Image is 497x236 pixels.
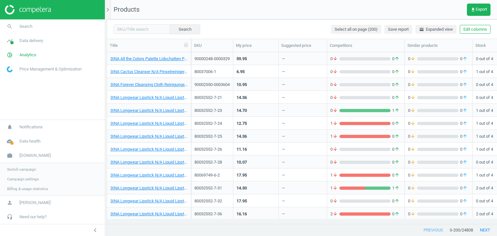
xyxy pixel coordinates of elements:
[333,211,338,217] i: arrow_downward
[237,198,247,204] div: 17.95
[333,121,338,126] i: arrow_downward
[408,172,417,178] span: 0
[330,172,339,178] span: 1
[410,159,415,165] i: arrow_downward
[458,69,469,75] span: 0
[458,185,469,191] span: 0
[114,5,139,13] span: Products
[194,134,230,139] div: 80032552-7-25
[333,159,338,165] i: arrow_downward
[107,52,497,219] div: grid
[330,56,339,62] span: 0
[7,177,39,182] span: Campaign settings
[330,211,339,217] span: 2
[419,27,424,32] i: horizontal_split
[410,172,415,178] i: arrow_downward
[408,95,417,101] span: 0
[391,211,401,217] span: 0
[410,69,415,75] i: arrow_downward
[394,121,400,126] i: arrow_upward
[237,108,247,113] div: 14.70
[394,159,400,165] i: arrow_upward
[282,95,285,103] div: —
[4,211,16,223] i: headset_mic
[194,198,230,204] div: 80032552-7-32
[410,198,415,204] i: arrow_downward
[458,198,469,204] span: 0
[408,185,417,191] span: 0
[282,211,285,219] div: —
[462,172,468,178] i: arrow_upward
[458,146,469,152] span: 0
[237,172,247,178] div: 17.95
[384,25,412,34] button: Save report
[237,159,247,165] div: 10.07
[333,108,338,113] i: arrow_downward
[110,95,188,101] a: 3INA Longwear Lipstick N/A Liquid Lipstick Nr. 114 - Light brown 7 ml
[410,146,415,152] i: arrow_downward
[391,146,401,152] span: 0
[333,95,338,101] i: arrow_downward
[282,146,285,155] div: —
[110,43,188,48] div: Title
[391,56,401,62] span: 0
[462,134,468,139] i: arrow_upward
[462,56,468,62] i: arrow_upward
[194,121,230,126] div: 80032552-7-24
[282,121,285,129] div: —
[335,27,378,32] span: Select all on page (200)
[394,69,400,75] i: arrow_upward
[110,172,188,178] a: 3INA Longwear Lipstick N/A Liquid Lipstick Nr. 320 - Dark coral 7 ml
[19,138,40,144] span: Data health
[462,82,468,88] i: arrow_upward
[391,185,401,191] span: 1
[237,134,247,139] div: 14.36
[237,95,247,101] div: 14.36
[333,134,338,139] i: arrow_downward
[333,172,338,178] i: arrow_downward
[4,135,16,147] i: cloud_done
[394,82,400,88] i: arrow_upward
[4,121,16,133] i: notifications
[408,211,417,217] span: 0
[408,121,417,126] span: 0
[407,43,470,48] div: Similar products
[458,159,469,165] span: 0
[330,198,339,204] span: 0
[462,211,468,217] i: arrow_upward
[282,69,285,77] div: —
[110,159,188,165] a: 3INA Longwear Lipstick N/A Liquid Lipstick Nr. 276 - [PERSON_NAME] 7 ml
[19,38,43,44] span: Data delivery
[458,82,469,88] span: 0
[462,198,468,204] i: arrow_upward
[391,95,401,101] span: 0
[110,82,188,88] a: 3INA Forever Cleansing Cloth Reinigungstuch 1 Stk
[410,211,415,217] i: arrow_downward
[460,25,491,34] button: Edit columns
[408,82,417,88] span: 0
[194,56,230,62] div: 90000248-0000329
[330,185,339,191] span: 1
[194,82,230,88] div: 90002550-0003604
[4,197,16,209] i: person
[462,69,468,75] i: arrow_upward
[194,172,230,178] div: 80069749-6-2
[19,52,36,58] span: Analytics
[237,211,247,217] div: 16.16
[194,185,230,191] div: 80032552-7-31
[110,121,188,126] a: 3INA Longwear Lipstick N/A Liquid Lipstick Nr. 250 - Warm red 7 ml
[330,146,339,152] span: 0
[194,95,230,101] div: 80032552-7-21
[391,108,401,113] span: 1
[7,66,13,72] img: wGWNvw8QSZomAAAAABJRU5ErkJggg==
[110,198,188,204] a: 3INA Longwear Lipstick N/A Liquid Lipstick Nr. 385 - Burgundy 7 ml
[236,43,276,48] div: My price
[330,134,339,139] span: 1
[467,4,491,16] button: get_appExport
[330,43,402,48] div: Competitors
[19,24,32,29] span: Search
[394,211,400,217] i: arrow_upward
[419,27,453,32] span: Expanded view
[410,108,415,113] i: arrow_downward
[281,43,324,48] div: Suggested price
